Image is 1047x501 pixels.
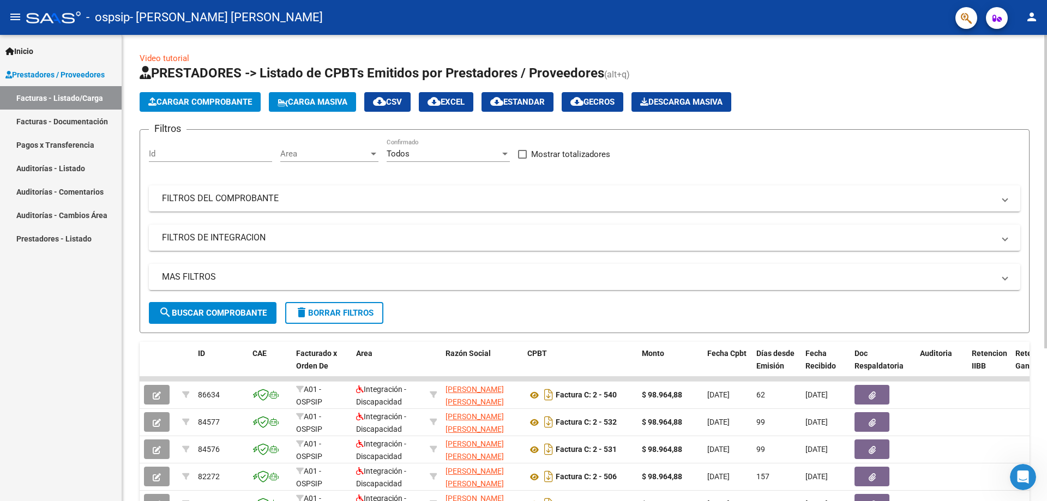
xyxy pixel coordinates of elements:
span: CAE [252,349,267,358]
a: Video tutorial [140,53,189,63]
span: Integración - Discapacidad [356,385,406,406]
datatable-header-cell: Monto [637,342,703,390]
strong: $ 98.964,88 [642,418,682,426]
div: 27328143718 [446,383,519,406]
mat-expansion-panel-header: FILTROS DEL COMPROBANTE [149,185,1020,212]
button: Buscar Comprobante [149,302,276,324]
strong: $ 98.964,88 [642,390,682,399]
datatable-header-cell: Doc Respaldatoria [850,342,916,390]
datatable-header-cell: Facturado x Orden De [292,342,352,390]
span: A01 - OSPSIP [296,385,322,406]
span: 99 [756,418,765,426]
span: [PERSON_NAME] [PERSON_NAME] [446,439,504,461]
span: [DATE] [707,472,730,481]
datatable-header-cell: CPBT [523,342,637,390]
span: Monto [642,349,664,358]
span: 82272 [198,472,220,481]
span: (alt+q) [604,69,630,80]
span: EXCEL [428,97,465,107]
span: Prestadores / Proveedores [5,69,105,81]
strong: Factura C: 2 - 540 [556,391,617,400]
span: Mostrar totalizadores [531,148,610,161]
div: 27328143718 [446,411,519,433]
button: Carga Masiva [269,92,356,112]
button: EXCEL [419,92,473,112]
span: 99 [756,445,765,454]
strong: Factura C: 2 - 532 [556,418,617,427]
span: Doc Respaldatoria [855,349,904,370]
mat-icon: cloud_download [373,95,386,108]
datatable-header-cell: Días desde Emisión [752,342,801,390]
button: Cargar Comprobante [140,92,261,112]
span: Estandar [490,97,545,107]
span: Días desde Emisión [756,349,795,370]
mat-icon: cloud_download [490,95,503,108]
strong: Factura C: 2 - 506 [556,473,617,481]
button: Borrar Filtros [285,302,383,324]
span: Area [280,149,369,159]
span: A01 - OSPSIP [296,467,322,488]
mat-icon: cloud_download [428,95,441,108]
span: 84576 [198,445,220,454]
button: CSV [364,92,411,112]
span: - [PERSON_NAME] [PERSON_NAME] [130,5,323,29]
span: Facturado x Orden De [296,349,337,370]
span: Buscar Comprobante [159,308,267,318]
span: Razón Social [446,349,491,358]
div: 27328143718 [446,438,519,461]
datatable-header-cell: Retencion IIBB [967,342,1011,390]
datatable-header-cell: Area [352,342,425,390]
span: [PERSON_NAME] [PERSON_NAME] [446,412,504,433]
datatable-header-cell: Razón Social [441,342,523,390]
datatable-header-cell: ID [194,342,248,390]
iframe: Intercom live chat [1010,464,1036,490]
datatable-header-cell: Auditoria [916,342,967,390]
datatable-header-cell: Fecha Cpbt [703,342,752,390]
button: Descarga Masiva [631,92,731,112]
span: Gecros [570,97,615,107]
mat-icon: search [159,306,172,319]
span: [DATE] [707,445,730,454]
span: Integración - Discapacidad [356,467,406,488]
span: CSV [373,97,402,107]
span: Descarga Masiva [640,97,723,107]
span: Retencion IIBB [972,349,1007,370]
span: Integración - Discapacidad [356,412,406,433]
span: Inicio [5,45,33,57]
button: Estandar [482,92,553,112]
strong: $ 98.964,88 [642,445,682,454]
datatable-header-cell: CAE [248,342,292,390]
span: CPBT [527,349,547,358]
span: Fecha Cpbt [707,349,747,358]
span: Cargar Comprobante [148,97,252,107]
mat-icon: person [1025,10,1038,23]
span: 84577 [198,418,220,426]
h3: Filtros [149,121,186,136]
strong: Factura C: 2 - 531 [556,445,617,454]
span: PRESTADORES -> Listado de CPBTs Emitidos por Prestadores / Proveedores [140,65,604,81]
mat-expansion-panel-header: FILTROS DE INTEGRACION [149,225,1020,251]
span: [DATE] [805,390,828,399]
button: Gecros [562,92,623,112]
span: - ospsip [86,5,130,29]
span: Auditoria [920,349,952,358]
div: 27328143718 [446,465,519,488]
span: A01 - OSPSIP [296,412,322,433]
span: [PERSON_NAME] [PERSON_NAME] [446,385,504,406]
span: ID [198,349,205,358]
span: Area [356,349,372,358]
i: Descargar documento [541,386,556,403]
i: Descargar documento [541,440,556,458]
span: 86634 [198,390,220,399]
span: Todos [387,149,410,159]
mat-panel-title: FILTROS DE INTEGRACION [162,232,994,244]
span: [DATE] [805,472,828,481]
span: 157 [756,472,769,481]
span: [DATE] [805,418,828,426]
span: Carga Masiva [278,97,347,107]
mat-icon: delete [295,306,308,319]
i: Descargar documento [541,413,556,431]
span: 62 [756,390,765,399]
strong: $ 98.964,88 [642,472,682,481]
datatable-header-cell: Fecha Recibido [801,342,850,390]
